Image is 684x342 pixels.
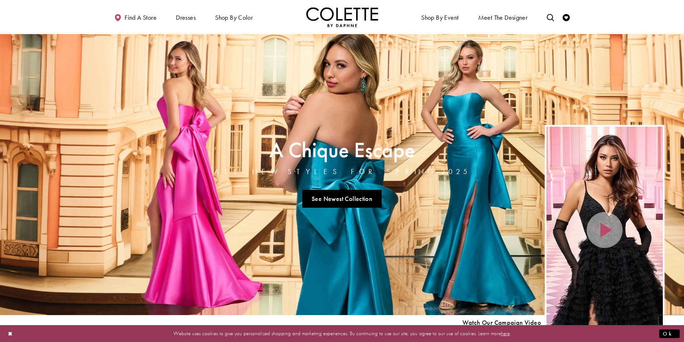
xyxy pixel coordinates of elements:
[212,187,472,211] ul: Slider Links
[478,14,528,21] span: Meet the designer
[52,329,632,338] p: Website uses cookies to give you personalized shopping and marketing experiences. By continuing t...
[176,14,196,21] span: Dresses
[659,329,680,338] button: Submit Dialog
[112,7,158,27] a: Find a store
[306,7,378,27] a: Visit Home Page
[545,7,556,27] a: Toggle search
[174,7,197,27] span: Dresses
[476,7,530,27] a: Meet the designer
[302,190,382,208] a: See Newest Collection A Chique Escape All New Styles For Spring 2025
[501,330,510,337] a: here
[125,14,157,21] span: Find a store
[419,7,460,27] span: Shop By Event
[462,319,541,326] span: Play Slide #15 Video
[215,14,253,21] span: Shop by color
[421,14,459,21] span: Shop By Event
[561,7,572,27] a: Check Wishlist
[306,7,378,27] img: Colette by Daphne
[213,7,255,27] span: Shop by color
[4,327,17,340] button: Close Dialog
